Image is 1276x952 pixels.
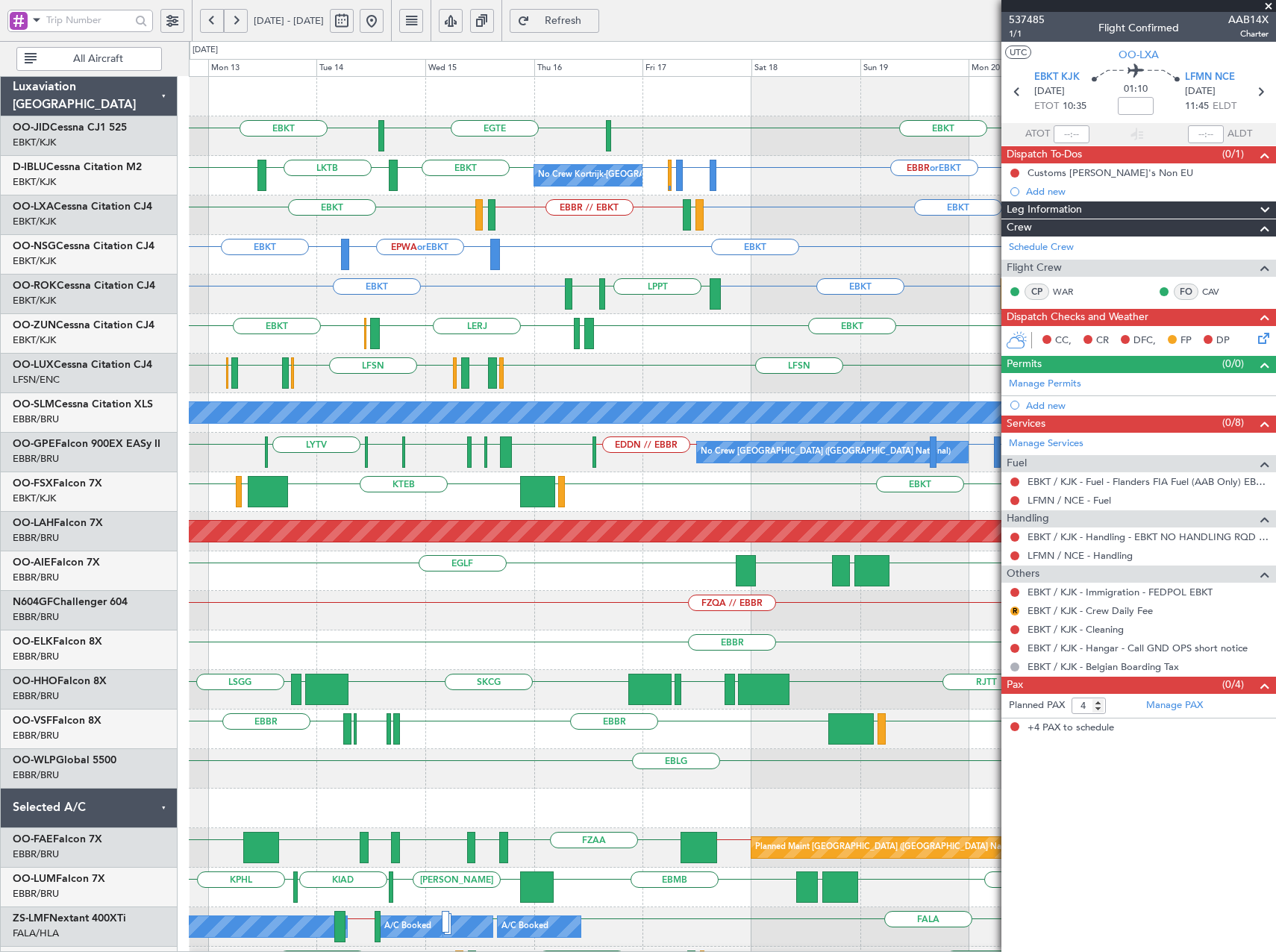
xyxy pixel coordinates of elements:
[425,59,534,77] div: Wed 15
[751,59,860,77] div: Sat 18
[533,16,594,26] span: Refresh
[46,9,131,31] input: Trip Number
[1009,240,1074,255] a: Schedule Crew
[701,441,951,463] div: No Crew [GEOGRAPHIC_DATA] ([GEOGRAPHIC_DATA] National)
[1034,84,1065,99] span: [DATE]
[13,452,59,466] a: EBBR/BRU
[13,122,127,133] a: OO-JIDCessna CJ1 525
[1010,607,1019,616] button: R
[1202,285,1236,298] a: CAV
[1098,20,1179,36] div: Flight Confirmed
[13,413,59,426] a: EBBR/BRU
[13,887,59,901] a: EBBR/BRU
[1222,677,1244,692] span: (0/4)
[13,676,107,686] a: OO-HHOFalcon 8X
[13,518,103,528] a: OO-LAHFalcon 7X
[534,59,643,77] div: Thu 16
[1028,721,1114,736] span: +4 PAX to schedule
[1007,510,1049,527] span: Handling
[1034,70,1080,85] span: EBKT KJK
[13,571,59,584] a: EBBR/BRU
[969,59,1078,77] div: Mon 20
[13,729,59,742] a: EBBR/BRU
[1034,99,1059,114] span: ETOT
[1025,284,1049,300] div: CP
[13,768,59,782] a: EBBR/BRU
[1028,623,1124,636] a: EBKT / KJK - Cleaning
[13,557,100,568] a: OO-AIEFalcon 7X
[1222,356,1244,372] span: (0/0)
[1025,127,1050,142] span: ATOT
[13,913,126,924] a: ZS-LMFNextant 400XTi
[1180,333,1192,348] span: FP
[13,136,56,149] a: EBKT/KJK
[13,360,152,370] a: OO-LUXCessna Citation CJ4
[1228,28,1269,40] span: Charter
[1028,642,1248,654] a: EBKT / KJK - Hangar - Call GND OPS short notice
[1007,219,1032,237] span: Crew
[1133,333,1156,348] span: DFC,
[1222,415,1244,430] span: (0/8)
[1007,201,1082,219] span: Leg Information
[1185,99,1209,114] span: 11:45
[1185,84,1216,99] span: [DATE]
[13,636,53,647] span: OO-ELK
[13,439,55,449] span: OO-GPE
[13,281,57,291] span: OO-ROK
[1028,660,1179,673] a: EBKT / KJK - Belgian Boarding Tax
[1185,70,1235,85] span: LFMN NCE
[510,9,599,33] button: Refresh
[13,874,56,884] span: OO-LUM
[384,915,431,938] div: A/C Booked
[538,164,692,187] div: No Crew Kortrijk-[GEOGRAPHIC_DATA]
[13,294,56,307] a: EBKT/KJK
[208,59,317,77] div: Mon 13
[13,518,54,528] span: OO-LAH
[1028,166,1193,179] div: Customs [PERSON_NAME]'s Non EU
[13,715,101,726] a: OO-VSFFalcon 8X
[1028,549,1133,562] a: LFMN / NCE - Handling
[13,834,102,845] a: OO-FAEFalcon 7X
[1009,12,1045,28] span: 537485
[13,122,50,133] span: OO-JID
[1055,333,1072,348] span: CC,
[1216,333,1230,348] span: DP
[1009,698,1065,713] label: Planned PAX
[1213,99,1236,114] span: ELDT
[13,492,56,505] a: EBKT/KJK
[1228,12,1269,28] span: AAB14X
[13,531,59,545] a: EBBR/BRU
[860,59,969,77] div: Sun 19
[1026,185,1269,198] div: Add new
[13,281,155,291] a: OO-ROKCessna Citation CJ4
[1009,377,1081,392] a: Manage Permits
[13,557,51,568] span: OO-AIE
[1063,99,1086,114] span: 10:35
[13,715,52,726] span: OO-VSF
[13,597,53,607] span: N604GF
[1119,47,1159,63] span: OO-LXA
[13,215,56,228] a: EBKT/KJK
[1028,494,1111,507] a: LFMN / NCE - Fuel
[501,915,548,938] div: A/C Booked
[13,333,56,347] a: EBKT/KJK
[13,241,154,251] a: OO-NSGCessna Citation CJ4
[1028,604,1153,617] a: EBKT / KJK - Crew Daily Fee
[13,254,56,268] a: EBKT/KJK
[13,320,56,331] span: OO-ZUN
[13,874,105,884] a: OO-LUMFalcon 7X
[1054,125,1089,143] input: --:--
[1028,586,1213,598] a: EBKT / KJK - Immigration - FEDPOL EBKT
[316,59,425,77] div: Tue 14
[1028,475,1269,488] a: EBKT / KJK - Fuel - Flanders FIA Fuel (AAB Only) EBKT / KJK
[13,399,153,410] a: OO-SLMCessna Citation XLS
[13,439,160,449] a: OO-GPEFalcon 900EX EASy II
[13,755,56,765] span: OO-WLP
[1009,436,1083,451] a: Manage Services
[13,597,128,607] a: N604GFChallenger 604
[13,373,60,386] a: LFSN/ENC
[1026,399,1269,412] div: Add new
[193,44,218,57] div: [DATE]
[755,836,1025,859] div: Planned Maint [GEOGRAPHIC_DATA] ([GEOGRAPHIC_DATA] National)
[1227,127,1252,142] span: ALDT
